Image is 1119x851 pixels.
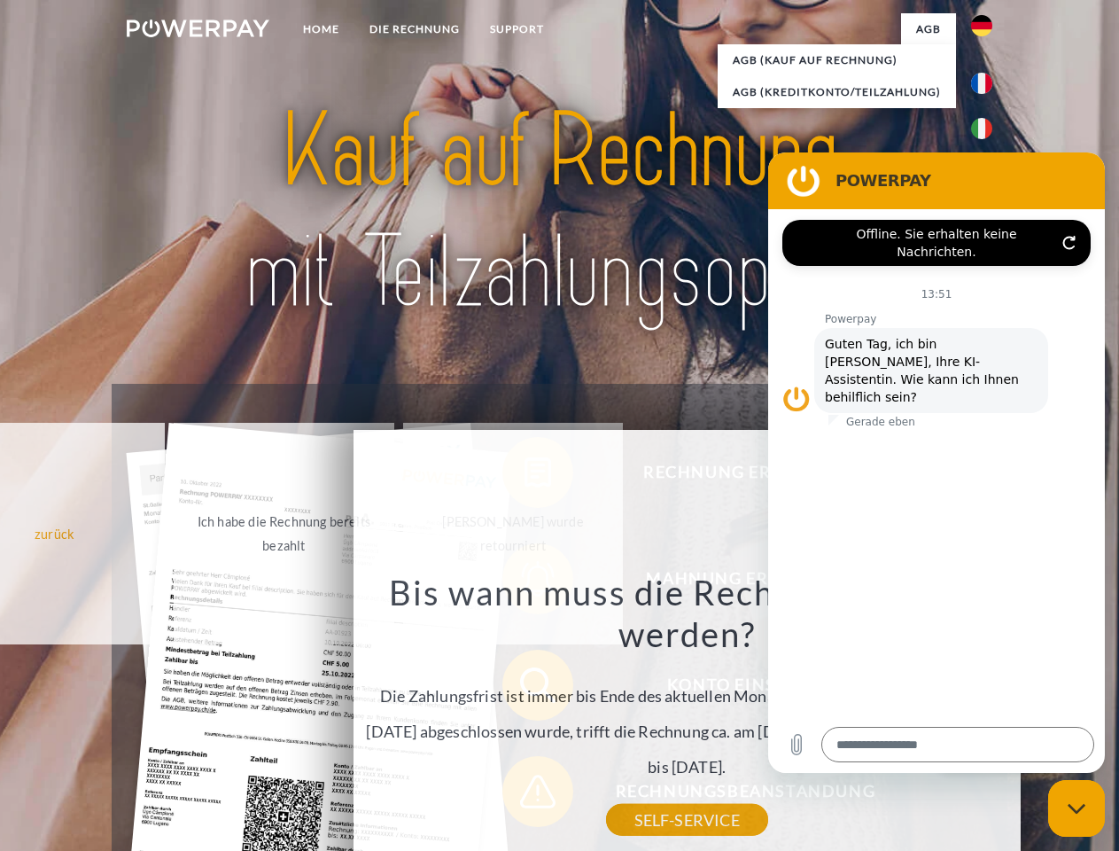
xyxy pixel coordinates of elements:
[363,571,1010,820] div: Die Zahlungsfrist ist immer bis Ende des aktuellen Monats. Wenn die Bestellung z.B. am [DATE] abg...
[288,13,354,45] a: Home
[1048,780,1105,837] iframe: Schaltfläche zum Öffnen des Messaging-Fensters; Konversation läuft
[169,85,950,340] img: title-powerpay_de.svg
[354,13,475,45] a: DIE RECHNUNG
[363,571,1010,656] h3: Bis wann muss die Rechnung bezahlt werden?
[971,118,992,139] img: it
[184,510,384,558] div: Ich habe die Rechnung bereits bezahlt
[971,73,992,94] img: fr
[718,44,956,76] a: AGB (Kauf auf Rechnung)
[768,152,1105,773] iframe: Messaging-Fenster
[901,13,956,45] a: agb
[971,15,992,36] img: de
[127,20,269,37] img: logo-powerpay-white.svg
[475,13,559,45] a: SUPPORT
[606,804,768,836] a: SELF-SERVICE
[718,76,956,108] a: AGB (Kreditkonto/Teilzahlung)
